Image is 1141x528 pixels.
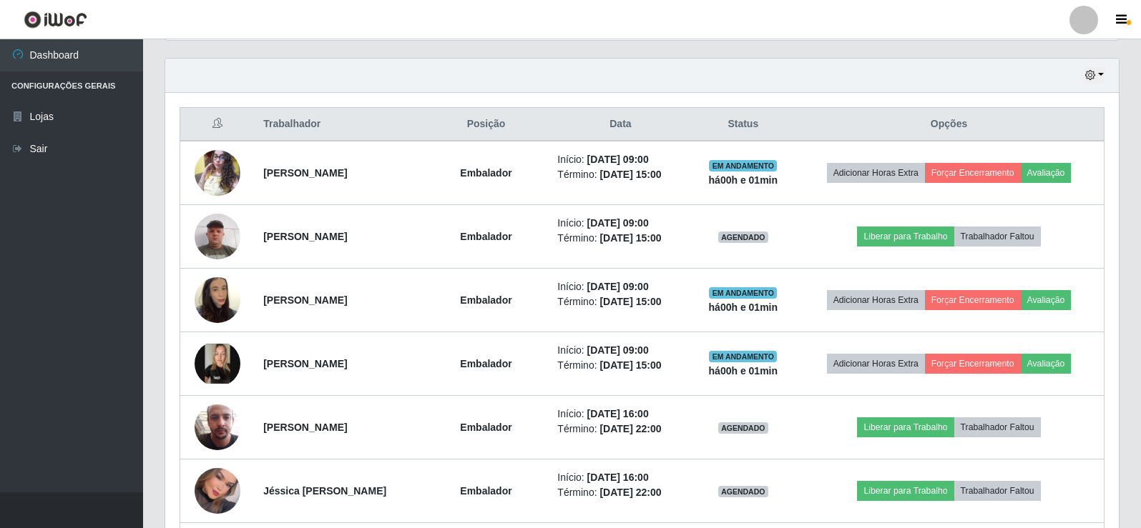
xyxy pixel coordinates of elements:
[195,387,240,468] img: 1745843945427.jpeg
[925,290,1021,310] button: Forçar Encerramento
[195,344,240,384] img: 1732929504473.jpeg
[557,216,683,231] li: Início:
[599,296,661,307] time: [DATE] 15:00
[263,167,347,179] strong: [PERSON_NAME]
[599,359,661,371] time: [DATE] 15:00
[549,108,692,141] th: Data
[925,163,1021,183] button: Forçar Encerramento
[557,167,683,182] li: Término:
[587,408,649,419] time: [DATE] 16:00
[954,226,1041,246] button: Trabalhador Faltou
[587,472,649,483] time: [DATE] 16:00
[692,108,795,141] th: Status
[1021,354,1072,374] button: Avaliação
[255,108,423,141] th: Trabalhador
[557,407,683,422] li: Início:
[718,486,768,497] span: AGENDADO
[827,163,925,183] button: Adicionar Horas Extra
[857,417,954,437] button: Liberar para Trabalho
[263,231,347,242] strong: [PERSON_NAME]
[954,481,1041,501] button: Trabalhador Faltou
[460,231,511,242] strong: Embalador
[557,279,683,294] li: Início:
[263,358,347,369] strong: [PERSON_NAME]
[599,423,661,434] time: [DATE] 22:00
[557,422,683,437] li: Término:
[557,231,683,246] li: Término:
[599,232,661,244] time: [DATE] 15:00
[857,481,954,501] button: Liberar para Trabalho
[460,167,511,179] strong: Embalador
[263,294,347,306] strong: [PERSON_NAME]
[557,294,683,309] li: Término:
[263,422,347,433] strong: [PERSON_NAME]
[263,485,386,497] strong: Jéssica [PERSON_NAME]
[195,259,240,341] img: 1723336492813.jpeg
[827,354,925,374] button: Adicionar Horas Extra
[557,152,683,167] li: Início:
[925,354,1021,374] button: Forçar Encerramento
[423,108,549,141] th: Posição
[24,11,87,29] img: CoreUI Logo
[709,351,777,362] span: EM ANDAMENTO
[1021,290,1072,310] button: Avaliação
[557,470,683,485] li: Início:
[195,206,240,267] img: 1709375112510.jpeg
[557,358,683,373] li: Término:
[827,290,925,310] button: Adicionar Horas Extra
[709,287,777,299] span: EM ANDAMENTO
[709,365,778,377] strong: há 00 h e 01 min
[587,154,649,165] time: [DATE] 09:00
[195,142,240,203] img: 1678138481697.jpeg
[195,459,240,524] img: 1752940593841.jpeg
[557,343,683,358] li: Início:
[587,281,649,292] time: [DATE] 09:00
[857,226,954,246] button: Liberar para Trabalho
[718,422,768,434] span: AGENDADO
[587,217,649,229] time: [DATE] 09:00
[460,358,511,369] strong: Embalador
[954,417,1041,437] button: Trabalhador Faltou
[718,231,768,243] span: AGENDADO
[460,294,511,306] strong: Embalador
[709,302,778,313] strong: há 00 h e 01 min
[599,487,661,498] time: [DATE] 22:00
[709,160,777,171] span: EM ANDAMENTO
[460,485,511,497] strong: Embalador
[794,108,1104,141] th: Opções
[460,422,511,433] strong: Embalador
[587,344,649,356] time: [DATE] 09:00
[599,169,661,180] time: [DATE] 15:00
[709,174,778,186] strong: há 00 h e 01 min
[1021,163,1072,183] button: Avaliação
[557,485,683,500] li: Término:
